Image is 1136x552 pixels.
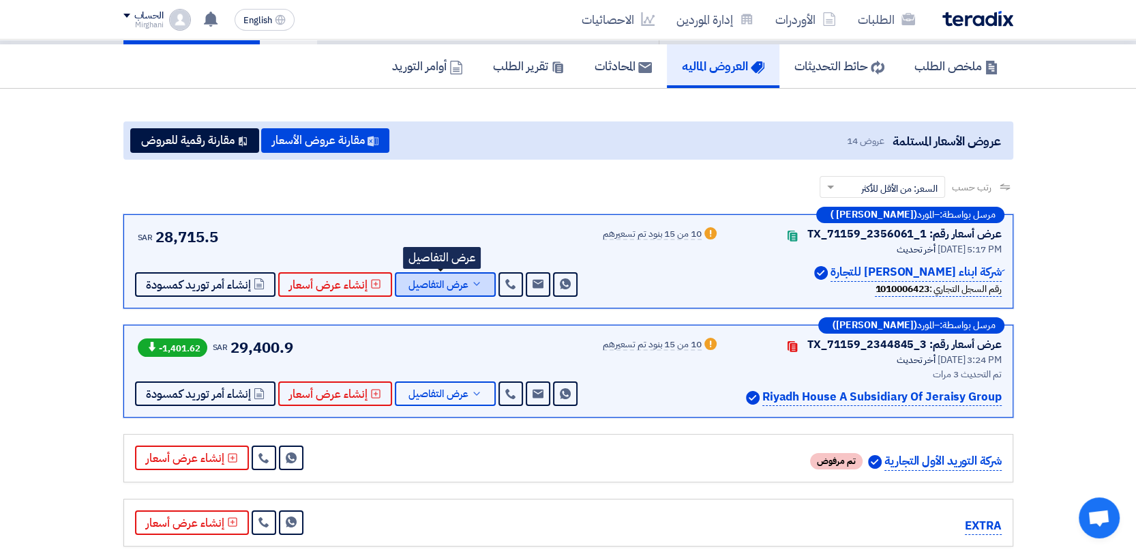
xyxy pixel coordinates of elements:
[493,58,565,74] h5: تقرير الطلب
[764,3,847,35] a: الأوردرات
[138,338,207,357] span: -1,401.62
[235,9,295,31] button: English
[130,128,259,153] button: مقارنة رقمية للعروض
[868,455,882,469] img: Verified Account
[408,280,468,290] span: عرض التفاصيل
[810,453,863,469] span: تم مرفوض
[395,381,496,406] button: عرض التفاصيل
[831,263,1002,282] p: ِشركة ابناء [PERSON_NAME] للتجارة
[667,44,779,88] a: العروض الماليه
[807,226,1002,242] div: عرض أسعار رقم: TX_71159_2356061_1
[289,280,368,290] span: إنشاء عرض أسعار
[952,180,991,194] span: رتب حسب
[135,446,249,470] button: إنشاء عرض أسعار
[884,452,1002,471] p: شركة التوريد الأول التجارية
[395,272,496,297] button: عرض التفاصيل
[779,44,899,88] a: حائط التحديثات
[155,226,218,248] span: 28,715.5
[938,242,1002,257] span: [DATE] 5:17 PM
[814,266,828,280] img: Verified Account
[146,280,251,290] span: إنشاء أمر توريد كمسودة
[603,229,702,240] div: 10 من 15 بنود تم تسعيرهم
[377,44,478,88] a: أوامر التوريد
[571,3,666,35] a: الاحصائيات
[940,321,996,330] span: مرسل بواسطة:
[892,132,1000,150] span: عروض الأسعار المستلمة
[403,247,481,269] div: عرض التفاصيل
[965,517,1002,536] p: EXTRA
[666,3,764,35] a: إدارة الموردين
[138,231,153,244] span: SAR
[736,367,1002,381] div: تم التحديث 3 مرات
[914,58,998,74] h5: ملخص الطلب
[938,353,1002,367] span: [DATE] 3:24 PM
[917,210,934,220] span: المورد
[261,128,389,153] button: مقارنة عروض الأسعار
[289,389,368,399] span: إنشاء عرض أسعار
[746,391,760,405] img: Verified Account
[134,10,164,22] div: الحساب
[847,3,926,35] a: الطلبات
[897,353,936,367] span: أخر تحديث
[392,58,463,74] h5: أوامر التوريد
[278,381,392,406] button: إنشاء عرض أسعار
[861,181,938,196] span: السعر: من الأقل للأكثر
[213,341,228,353] span: SAR
[816,207,1004,223] div: –
[408,389,468,399] span: عرض التفاصيل
[595,58,652,74] h5: المحادثات
[875,282,1001,297] div: رقم السجل التجاري :
[807,336,1002,353] div: عرض أسعار رقم: TX_71159_2344845_3
[243,16,272,25] span: English
[899,44,1013,88] a: ملخص الطلب
[897,242,936,257] span: أخر تحديث
[146,389,251,399] span: إنشاء أمر توريد كمسودة
[833,321,917,330] b: ([PERSON_NAME])
[682,58,764,74] h5: العروض الماليه
[135,272,275,297] button: إنشاء أمر توريد كمسودة
[169,9,191,31] img: profile_test.png
[847,134,884,148] span: عروض 14
[875,282,929,296] b: 1010006423
[135,510,249,535] button: إنشاء عرض أسعار
[135,381,275,406] button: إنشاء أمر توريد كمسودة
[818,317,1004,334] div: –
[762,388,1002,407] p: Riyadh House A Subsidiary Of Jeraisy Group
[794,58,884,74] h5: حائط التحديثات
[123,21,164,29] div: Mirghani
[278,272,392,297] button: إنشاء عرض أسعار
[603,340,702,351] div: 10 من 15 بنود تم تسعيرهم
[940,210,996,220] span: مرسل بواسطة:
[478,44,580,88] a: تقرير الطلب
[831,210,917,220] b: ([PERSON_NAME] )
[580,44,667,88] a: المحادثات
[1079,497,1120,538] a: Open chat
[942,11,1013,27] img: Teradix logo
[917,321,934,330] span: المورد
[230,336,293,359] span: 29,400.9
